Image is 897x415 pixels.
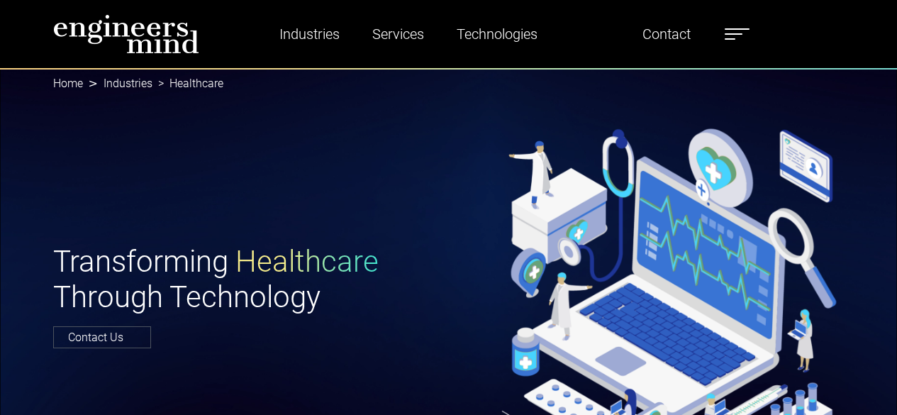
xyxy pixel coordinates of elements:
li: Healthcare [152,75,223,92]
a: Contact [637,18,696,50]
h1: Transforming Through Technology [53,244,440,316]
nav: breadcrumb [53,68,845,99]
img: logo [53,14,199,54]
span: Healthcare [235,244,379,279]
a: Industries [274,18,345,50]
a: Industries [104,77,152,90]
a: Services [367,18,430,50]
a: Contact Us [53,326,151,348]
a: Home [53,77,83,90]
a: Technologies [451,18,543,50]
